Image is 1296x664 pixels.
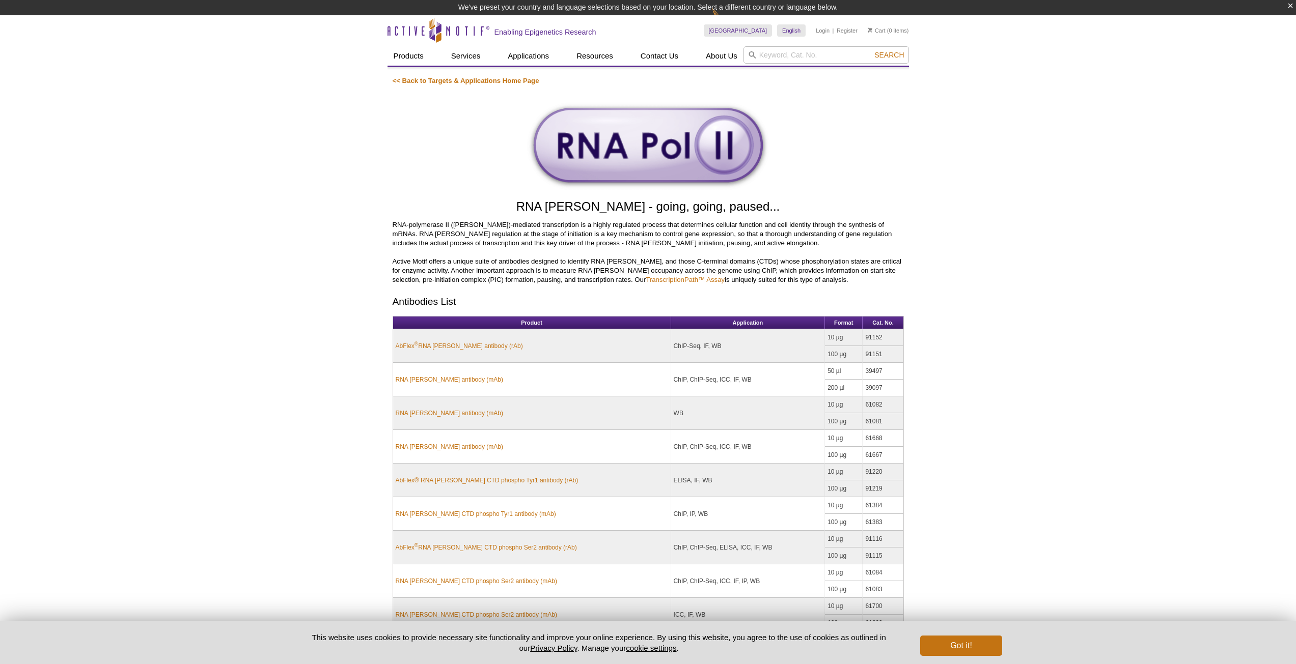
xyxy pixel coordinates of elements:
[863,430,903,447] td: 61668
[863,413,903,430] td: 61081
[393,220,904,284] p: RNA-polymerase II ([PERSON_NAME])-mediated transcription is a highly regulated process that deter...
[825,413,863,430] td: 100 µg
[825,396,863,413] td: 10 µg
[635,46,684,66] a: Contact Us
[445,46,487,66] a: Services
[294,632,904,653] p: This website uses cookies to provide necessary site functionality and improve your online experie...
[825,547,863,564] td: 100 µg
[671,316,825,329] th: Application
[825,564,863,581] td: 10 µg
[671,363,825,396] td: ChIP, ChIP-Seq, ICC, IF, WB
[863,396,903,413] td: 61082
[837,27,858,34] a: Register
[396,610,557,619] a: RNA [PERSON_NAME] CTD phospho Ser2 antibody (mAb)
[825,447,863,464] td: 100 µg
[388,46,430,66] a: Products
[396,576,557,586] a: RNA [PERSON_NAME] CTD phospho Ser2 antibody (mAb)
[825,514,863,531] td: 100 µg
[825,581,863,598] td: 100 µg
[700,46,743,66] a: About Us
[816,27,830,34] a: Login
[671,430,825,464] td: ChIP, ChIP-Seq, ICC, IF, WB
[871,50,907,60] button: Search
[396,543,577,552] a: AbFlex®RNA [PERSON_NAME] CTD phospho Ser2 antibody (rAb)
[863,531,903,547] td: 91116
[863,547,903,564] td: 91115
[415,341,418,347] sup: ®
[396,375,503,384] a: RNA [PERSON_NAME] antibody (mAb)
[825,380,863,396] td: 200 µl
[868,24,909,37] li: (0 items)
[704,24,773,37] a: [GEOGRAPHIC_DATA]
[494,27,596,37] h2: Enabling Epigenetics Research
[671,598,825,631] td: ICC, IF, WB
[825,316,863,329] th: Format
[863,380,903,396] td: 39097
[777,24,806,37] a: English
[863,598,903,615] td: 61700
[863,615,903,631] td: 61699
[671,464,825,497] td: ELISA, IF, WB
[863,564,903,581] td: 61084
[396,442,503,451] a: RNA [PERSON_NAME] antibody (mAb)
[570,46,619,66] a: Resources
[863,346,903,363] td: 91151
[825,598,863,615] td: 10 µg
[671,396,825,430] td: WB
[863,363,903,380] td: 39497
[396,509,556,518] a: RNA [PERSON_NAME] CTD phospho Tyr1 antibody (mAb)
[712,8,739,32] img: Change Here
[868,27,886,34] a: Cart
[825,329,863,346] td: 10 µg
[825,497,863,514] td: 10 µg
[863,329,903,346] td: 91152
[626,644,676,652] button: cookie settings
[393,316,671,329] th: Product
[396,476,578,485] a: AbFlex® RNA [PERSON_NAME] CTD phospho Tyr1 antibody (rAb)
[671,564,825,598] td: ChIP, ChIP-Seq, ICC, IF, IP, WB
[863,581,903,598] td: 61083
[920,636,1002,656] button: Got it!
[393,200,904,215] h1: RNA [PERSON_NAME] - going, going, paused...
[825,464,863,480] td: 10 µg
[671,329,825,363] td: ChIP-Seq, IF, WB
[743,46,909,64] input: Keyword, Cat. No.
[863,464,903,480] td: 91220
[396,341,523,351] a: AbFlex®RNA [PERSON_NAME] antibody (rAb)
[863,497,903,514] td: 61384
[671,497,825,531] td: ChIP, IP, WB
[671,531,825,564] td: ChIP, ChIP-Seq, ELISA, ICC, IF, WB
[393,295,904,308] h2: Antibodies List
[863,316,903,329] th: Cat. No.
[521,96,776,197] img: RNA Rol II
[868,27,872,33] img: Your Cart
[833,24,834,37] li: |
[415,542,418,548] sup: ®
[863,480,903,497] td: 91219
[863,514,903,531] td: 61383
[502,46,555,66] a: Applications
[393,77,539,84] a: << Back to Targets & Applications Home Page
[825,363,863,380] td: 50 µl
[825,531,863,547] td: 10 µg
[825,480,863,497] td: 100 µg
[825,346,863,363] td: 100 µg
[825,615,863,631] td: 100 µg
[874,51,904,59] span: Search
[530,644,577,652] a: Privacy Policy
[825,430,863,447] td: 10 µg
[646,276,725,283] a: TranscriptionPath™ Assay
[396,409,503,418] a: RNA [PERSON_NAME] antibody (mAb)
[863,447,903,464] td: 61667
